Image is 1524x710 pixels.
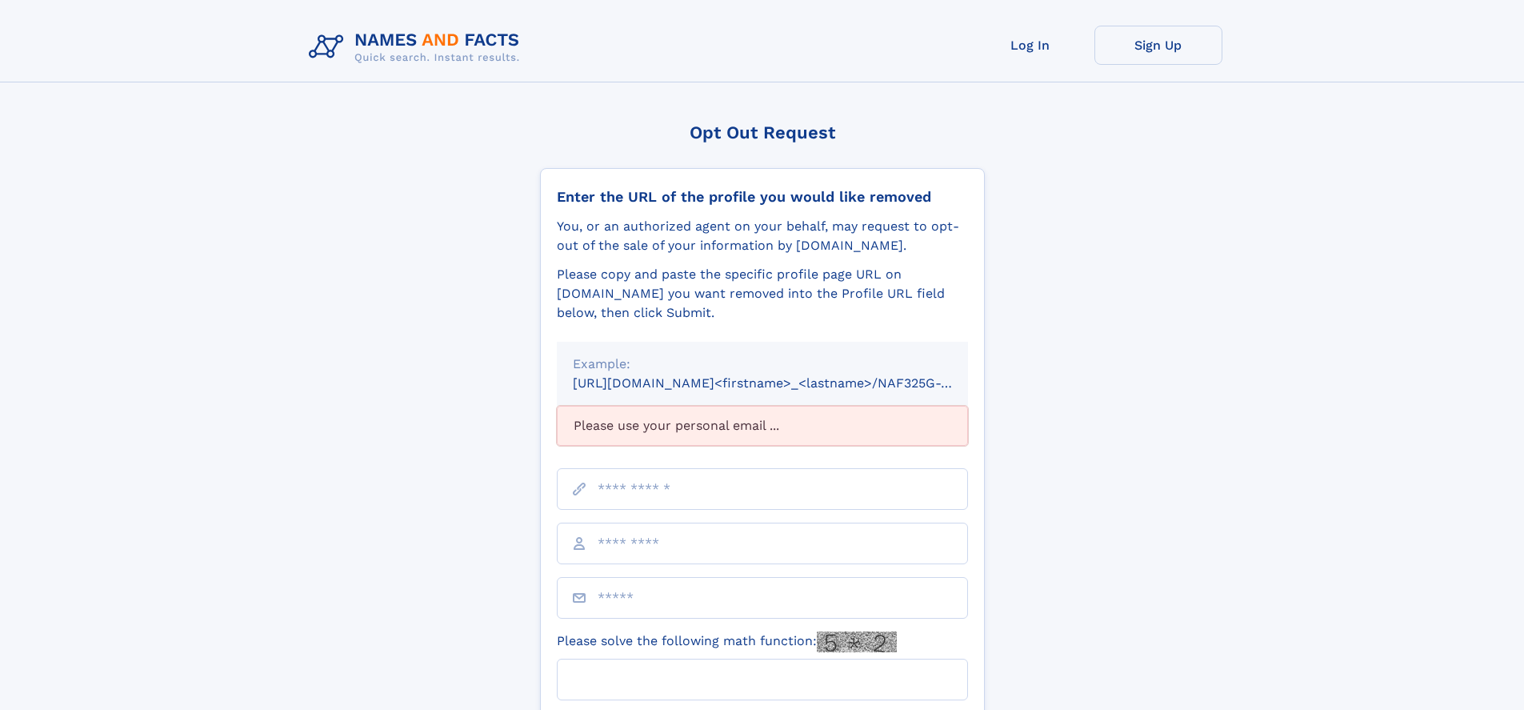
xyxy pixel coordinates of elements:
div: Opt Out Request [540,122,985,142]
img: Logo Names and Facts [302,26,533,69]
a: Sign Up [1094,26,1222,65]
div: Please use your personal email ... [557,406,968,446]
div: Example: [573,355,952,374]
div: You, or an authorized agent on your behalf, may request to opt-out of the sale of your informatio... [557,217,968,255]
label: Please solve the following math function: [557,632,897,652]
div: Please copy and paste the specific profile page URL on [DOMAIN_NAME] you want removed into the Pr... [557,265,968,323]
div: Enter the URL of the profile you would like removed [557,188,968,206]
small: [URL][DOMAIN_NAME]<firstname>_<lastname>/NAF325G-xxxxxxxx [573,375,998,391]
a: Log In [966,26,1094,65]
